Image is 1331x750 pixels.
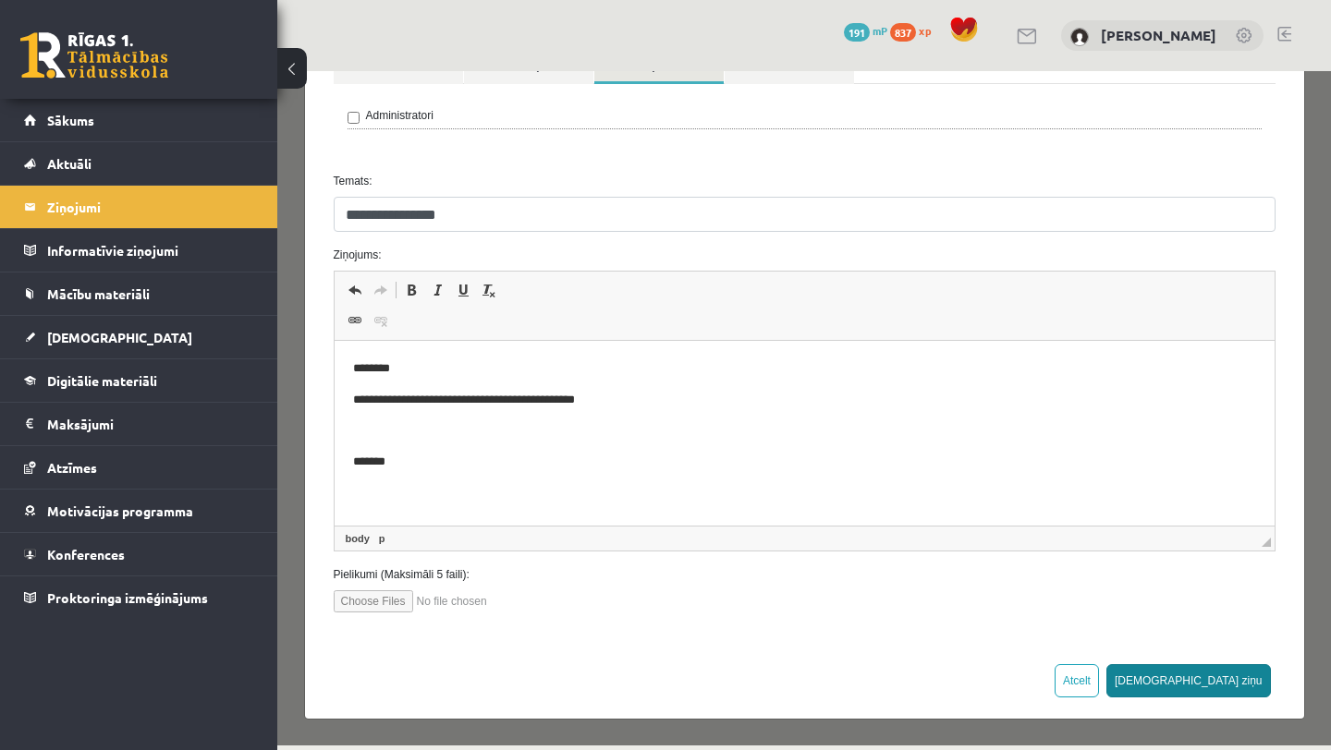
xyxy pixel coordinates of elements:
span: 191 [844,23,870,42]
span: Atzīmes [47,459,97,476]
a: Mācību materiāli [24,272,254,315]
button: [DEMOGRAPHIC_DATA] ziņu [829,593,994,626]
a: Treknraksts (⌘+B) [121,207,147,231]
a: 837 xp [890,23,940,38]
span: Proktoringa izmēģinājums [47,589,208,606]
a: Noņemt stilus [199,207,225,231]
a: Atsaistīt [91,237,116,261]
a: Maksājumi [24,403,254,445]
a: Slīpraksts (⌘+I) [147,207,173,231]
span: Konferences [47,546,125,562]
span: Mērogot [984,466,994,476]
legend: Informatīvie ziņojumi [47,229,254,272]
a: [PERSON_NAME] [1101,26,1216,44]
a: [DEMOGRAPHIC_DATA] [24,316,254,358]
a: Pasvītrojums (⌘+U) [173,207,199,231]
a: Digitālie materiāli [24,359,254,402]
span: Motivācijas programma [47,502,193,519]
legend: Maksājumi [47,403,254,445]
a: Atcelt (⌘+Z) [65,207,91,231]
label: Administratori [89,36,156,53]
label: Ziņojums: [43,175,1012,192]
a: Informatīvie ziņojumi [24,229,254,272]
span: Mācību materiāli [47,285,150,302]
iframe: Bagātinātā teksta redaktors, wiswyg-editor-47024719436180-1757406464-113 [57,270,997,454]
label: Temats: [43,102,1012,118]
legend: Ziņojumi [47,186,254,228]
span: 837 [890,23,916,42]
span: mP [873,23,887,38]
a: Rīgas 1. Tālmācības vidusskola [20,32,168,79]
a: Atkārtot (⌘+Y) [91,207,116,231]
a: Saite (⌘+K) [65,237,91,261]
a: Aktuāli [24,142,254,185]
a: Ziņojumi [24,186,254,228]
a: Proktoringa izmēģinājums [24,576,254,619]
span: Sākums [47,112,94,128]
a: p elements [98,459,112,476]
a: Atzīmes [24,446,254,489]
img: Gabriela Annija Andersone [1070,28,1089,46]
span: Aktuāli [47,155,92,172]
a: body elements [65,459,96,476]
a: 191 mP [844,23,887,38]
a: Sākums [24,99,254,141]
label: Pielikumi (Maksimāli 5 faili): [43,495,1012,512]
span: Digitālie materiāli [47,372,157,389]
button: Atcelt [777,593,822,626]
span: [DEMOGRAPHIC_DATA] [47,329,192,345]
a: Motivācijas programma [24,490,254,532]
span: xp [919,23,931,38]
a: Konferences [24,533,254,575]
